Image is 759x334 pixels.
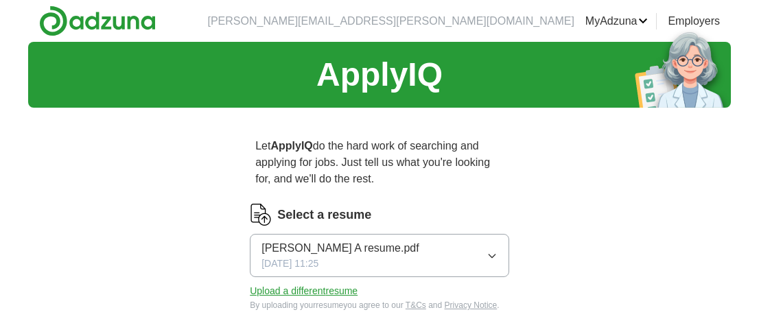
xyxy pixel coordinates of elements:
strong: ApplyIQ [270,140,312,152]
span: [DATE] 11:25 [261,257,318,271]
img: Adzuna logo [39,5,156,36]
h1: ApplyIQ [316,50,443,99]
button: Upload a differentresume [250,284,358,298]
img: CV Icon [250,204,272,226]
li: [PERSON_NAME][EMAIL_ADDRESS][PERSON_NAME][DOMAIN_NAME] [207,13,574,29]
button: [PERSON_NAME] A resume.pdf[DATE] 11:25 [250,234,509,277]
label: Select a resume [277,206,371,224]
a: Privacy Notice [445,300,498,310]
p: Let do the hard work of searching and applying for jobs. Just tell us what you're looking for, an... [250,132,509,193]
a: Employers [668,13,720,29]
div: By uploading your resume you agree to our and . [250,299,509,311]
a: T&Cs [406,300,426,310]
span: [PERSON_NAME] A resume.pdf [261,240,419,257]
a: MyAdzuna [585,13,649,29]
